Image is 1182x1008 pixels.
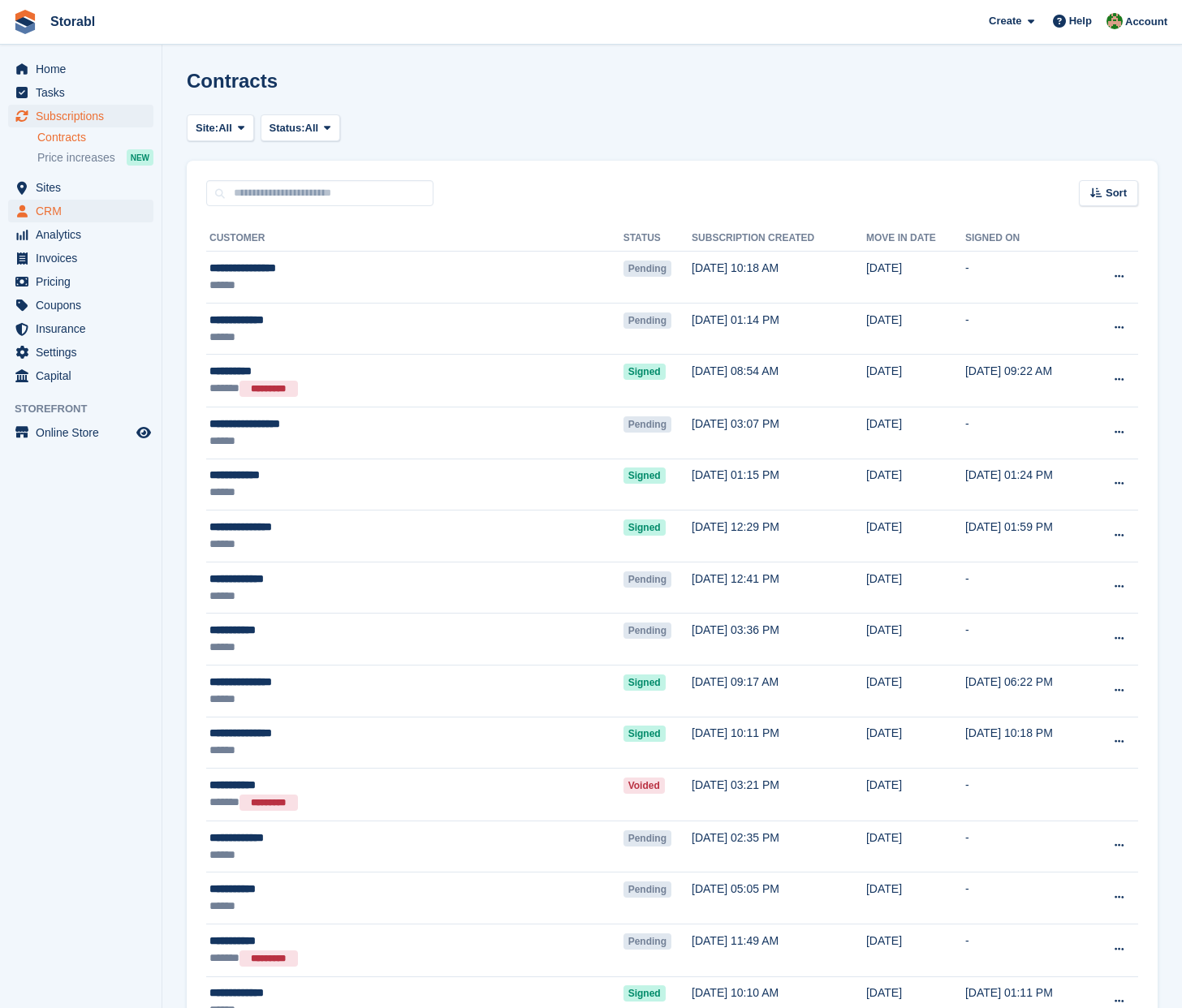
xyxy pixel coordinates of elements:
td: [DATE] 12:29 PM [692,510,866,562]
th: Subscription created [692,226,866,252]
td: [DATE] [866,303,965,355]
img: Anthony Adams [1107,13,1123,29]
a: menu [8,200,153,222]
td: [DATE] [866,924,965,976]
a: menu [8,81,153,104]
td: - [965,924,1089,976]
td: [DATE] [866,355,965,407]
span: Account [1125,14,1167,30]
td: [DATE] 09:22 AM [965,355,1089,407]
a: menu [8,176,153,199]
a: menu [8,270,153,293]
span: Pending [623,933,671,950]
td: [DATE] [866,717,965,769]
span: All [218,120,232,136]
a: menu [8,58,153,80]
span: Signed [623,726,666,742]
span: Pending [623,830,671,846]
span: Insurance [36,317,133,340]
a: Contracts [37,130,153,145]
span: CRM [36,200,133,222]
span: Pending [623,571,671,588]
span: Capital [36,364,133,387]
span: Sites [36,176,133,199]
a: menu [8,247,153,269]
td: [DATE] 12:41 PM [692,562,866,614]
span: Help [1069,13,1092,29]
th: Move in date [866,226,965,252]
td: [DATE] [866,252,965,304]
span: Pricing [36,270,133,293]
span: Analytics [36,223,133,246]
td: [DATE] [866,459,965,510]
td: [DATE] [866,665,965,717]
th: Signed on [965,226,1089,252]
span: All [305,120,319,136]
span: Pending [623,881,671,898]
button: Site: All [187,114,254,141]
td: - [965,252,1089,304]
span: Coupons [36,294,133,317]
span: Signed [623,674,666,691]
a: Storabl [44,8,101,35]
span: Pending [623,622,671,639]
td: - [965,614,1089,666]
td: [DATE] [866,510,965,562]
td: [DATE] 01:14 PM [692,303,866,355]
span: Sort [1106,185,1127,201]
span: Pending [623,312,671,329]
td: [DATE] 05:05 PM [692,872,866,924]
a: menu [8,421,153,444]
td: [DATE] 01:24 PM [965,459,1089,510]
td: [DATE] [866,872,965,924]
button: Status: All [261,114,340,141]
td: [DATE] 10:18 PM [965,717,1089,769]
span: Price increases [37,150,115,166]
td: - [965,821,1089,872]
td: [DATE] 03:36 PM [692,614,866,666]
td: [DATE] 06:22 PM [965,665,1089,717]
td: - [965,562,1089,614]
a: menu [8,223,153,246]
td: [DATE] 01:59 PM [965,510,1089,562]
a: menu [8,364,153,387]
a: menu [8,341,153,364]
span: Pending [623,261,671,277]
span: Status: [270,120,305,136]
td: - [965,769,1089,821]
span: Voided [623,778,665,794]
span: Signed [623,364,666,380]
td: [DATE] 10:11 PM [692,717,866,769]
span: Signed [623,467,666,484]
td: [DATE] 08:54 AM [692,355,866,407]
td: [DATE] 02:35 PM [692,821,866,872]
span: Storefront [15,401,162,417]
a: menu [8,294,153,317]
td: - [965,872,1089,924]
td: [DATE] 10:18 AM [692,252,866,304]
td: [DATE] [866,614,965,666]
div: NEW [127,149,153,166]
span: Pending [623,416,671,433]
td: [DATE] 03:21 PM [692,769,866,821]
a: menu [8,317,153,340]
th: Status [623,226,692,252]
td: - [965,303,1089,355]
a: Price increases NEW [37,149,153,166]
span: Subscriptions [36,105,133,127]
td: - [965,407,1089,459]
span: Tasks [36,81,133,104]
th: Customer [206,226,623,252]
td: [DATE] [866,562,965,614]
a: menu [8,105,153,127]
td: [DATE] 09:17 AM [692,665,866,717]
span: Online Store [36,421,133,444]
td: [DATE] [866,407,965,459]
span: Invoices [36,247,133,269]
td: [DATE] [866,821,965,872]
span: Settings [36,341,133,364]
a: Preview store [134,423,153,442]
span: Signed [623,519,666,536]
img: stora-icon-8386f47178a22dfd0bd8f6a31ec36ba5ce8667c1dd55bd0f319d3a0aa187defe.svg [13,10,37,34]
span: Home [36,58,133,80]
